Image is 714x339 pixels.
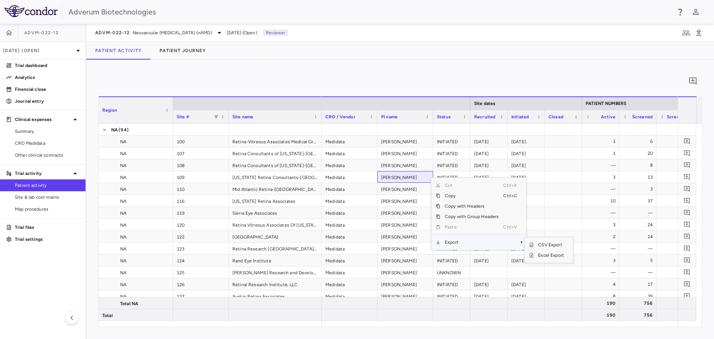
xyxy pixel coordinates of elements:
div: Austin Retina Associates [229,290,322,302]
div: Medidata [322,219,377,230]
span: Map procedures [15,206,80,212]
span: Patient activity [15,182,80,189]
div: 3 [589,171,615,183]
div: — [663,183,690,195]
div: Medidata [322,290,377,302]
span: NA [120,255,126,267]
div: 5 [626,255,653,266]
div: 124 [173,255,229,266]
div: [DATE] [470,255,508,266]
div: — [663,243,690,255]
div: [PERSON_NAME] [377,207,433,218]
div: Medidata [322,183,377,195]
span: Copy with Headers [440,201,503,211]
div: — [663,207,690,219]
div: [DATE] [470,147,508,159]
div: 410 [663,297,690,309]
div: 13 [626,171,653,183]
div: 119 [173,207,229,218]
div: Medidata [322,207,377,218]
div: [DATE] [508,135,545,147]
div: 10 [589,195,615,207]
span: NA [120,267,126,279]
div: Mid Atlantic Retina-[GEOGRAPHIC_DATA] [229,183,322,195]
button: Patient Activity [86,42,151,60]
span: (94) [119,124,129,136]
div: Sierra Eye Associates [229,207,322,218]
span: NA [120,279,126,291]
span: Recruited [474,114,495,119]
span: Status [437,114,451,119]
div: 3 [589,255,615,266]
div: 2 [589,231,615,243]
div: UNKNOWN [433,266,470,278]
p: Trial activity [15,170,71,177]
div: 17 [626,278,653,290]
div: 109 [173,171,229,183]
span: NA [120,291,126,303]
span: ADVM-022-12 [24,30,59,36]
button: Add comment [682,243,692,253]
div: 125 [173,266,229,278]
span: Total NA [120,298,138,310]
div: 190 [589,297,615,309]
div: 18 [663,195,690,207]
span: Other clinical contracts [15,152,80,159]
button: Add comment [682,267,692,277]
div: Medidata [322,135,377,147]
svg: Add comment [684,245,691,252]
span: NA [120,136,126,148]
span: Cut [440,180,503,191]
div: 122 [173,231,229,242]
div: 1 [589,147,615,159]
svg: Add comment [684,138,691,145]
span: PI name [381,114,398,119]
p: Financial close [15,86,80,93]
div: [DATE] [508,159,545,171]
span: NA [120,231,126,243]
div: 127 [173,290,229,302]
span: PATIENT NUMBERS [586,101,626,106]
div: [PERSON_NAME] [377,171,433,183]
span: Total [102,310,113,322]
span: Ctrl+X [503,180,520,191]
div: INITIATED [433,159,470,171]
p: Analytics [15,74,80,81]
div: [PERSON_NAME] [377,147,433,159]
div: [DATE] [470,135,508,147]
div: 4 [589,278,615,290]
div: [GEOGRAPHIC_DATA] [229,231,322,242]
div: [DATE] [508,171,545,183]
div: 7 [663,278,690,290]
div: [PERSON_NAME] [377,266,433,278]
div: [PERSON_NAME] Research and Development Center [229,266,322,278]
button: Add comment [682,231,692,242]
svg: Add comment [684,292,691,300]
div: [PERSON_NAME] [377,290,433,302]
div: 18 [663,147,690,159]
div: [DATE] [508,290,545,302]
span: NA [120,183,126,195]
svg: Add comment [684,281,691,288]
svg: Add comment [684,161,691,169]
div: [DATE] [470,290,508,302]
div: SubMenu [524,237,573,263]
button: Add comment [682,279,692,289]
button: Add comment [682,291,692,301]
div: [PERSON_NAME] [377,219,433,230]
div: Retina Research [GEOGRAPHIC_DATA][US_STATE] [229,243,322,254]
div: Retina-Vitreous Associates Medical Group-[PERSON_NAME][GEOGRAPHIC_DATA] [229,135,322,147]
div: 6 [663,159,690,171]
div: 14 [626,231,653,243]
p: Trial dashboard [15,62,80,69]
div: 116 [173,195,229,207]
div: INITIATED [433,278,470,290]
svg: Add comment [684,233,691,240]
div: [US_STATE] Retina Associates [229,195,322,207]
div: Medidata [322,278,377,290]
span: Excel Export [534,250,569,260]
div: 107 [173,147,229,159]
div: — [589,159,615,171]
span: Region [102,108,117,113]
div: — [589,243,615,255]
